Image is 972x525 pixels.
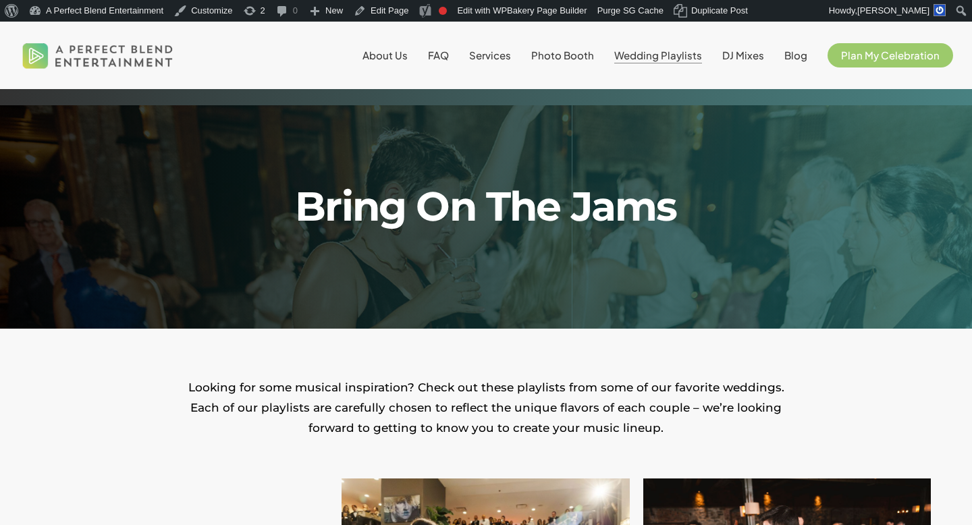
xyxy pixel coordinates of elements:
span: About Us [362,49,408,61]
a: Blog [784,50,807,61]
span: Services [469,49,511,61]
h1: Bring On The Jams [194,186,777,227]
a: About Us [362,50,408,61]
a: Plan My Celebration [828,50,953,61]
span: Plan My Celebration [841,49,940,61]
span: FAQ [428,49,449,61]
span: DJ Mixes [722,49,764,61]
span: Photo Booth [531,49,594,61]
span: Blog [784,49,807,61]
div: Focus keyphrase not set [439,7,447,15]
span: Wedding Playlists [614,49,702,61]
p: Looking for some musical inspiration? Check out these playlists from some of our favorite wedding... [182,377,790,438]
a: FAQ [428,50,449,61]
span: [PERSON_NAME] [857,5,929,16]
a: Wedding Playlists [614,50,702,61]
img: A Perfect Blend Entertainment [19,31,177,80]
a: Photo Booth [531,50,594,61]
a: DJ Mixes [722,50,764,61]
a: Services [469,50,511,61]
